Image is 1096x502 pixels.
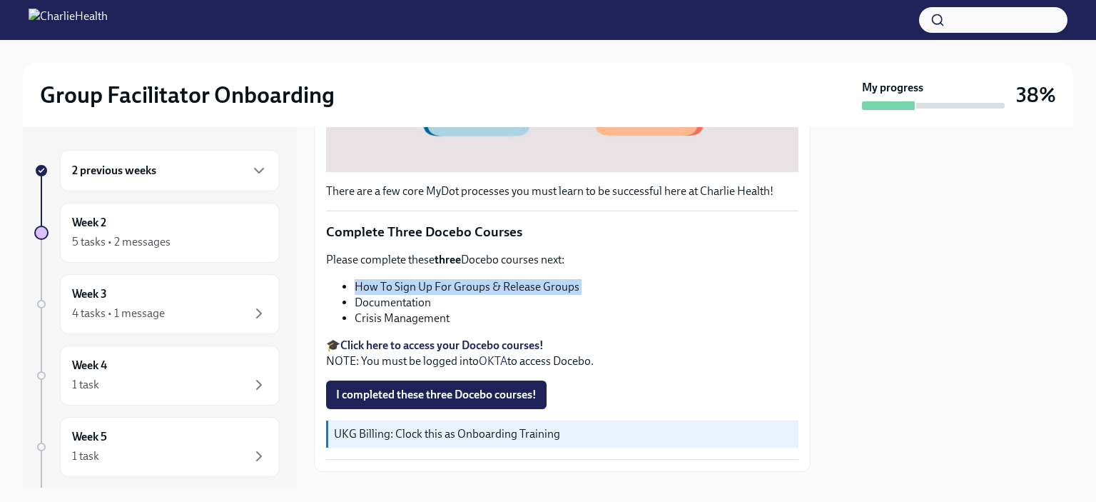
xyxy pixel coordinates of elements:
[334,426,793,442] p: UKG Billing: Clock this as Onboarding Training
[34,346,280,406] a: Week 41 task
[336,388,537,402] span: I completed these three Docebo courses!
[355,311,798,326] li: Crisis Management
[72,358,107,373] h6: Week 4
[60,150,280,191] div: 2 previous weeks
[326,381,547,409] button: I completed these three Docebo courses!
[1016,82,1056,108] h3: 38%
[479,354,507,368] a: OKTA
[72,448,99,464] div: 1 task
[72,163,156,179] h6: 2 previous weeks
[29,9,108,31] img: CharlieHealth
[326,338,798,369] p: 🎓 NOTE: You must be logged into to access Docebo.
[326,184,798,199] p: There are a few core MyDot processes you must learn to be successful here at Charlie Health!
[326,223,798,241] p: Complete Three Docebo Courses
[72,286,107,302] h6: Week 3
[340,338,544,352] a: Click here to access your Docebo courses!
[34,417,280,477] a: Week 51 task
[72,377,99,393] div: 1 task
[72,234,171,250] div: 5 tasks • 2 messages
[34,203,280,263] a: Week 25 tasks • 2 messages
[72,429,107,445] h6: Week 5
[355,295,798,311] li: Documentation
[34,274,280,334] a: Week 34 tasks • 1 message
[355,279,798,295] li: How To Sign Up For Groups & Release Groups
[862,80,923,96] strong: My progress
[435,253,461,266] strong: three
[72,306,165,321] div: 4 tasks • 1 message
[40,81,335,109] h2: Group Facilitator Onboarding
[72,215,106,231] h6: Week 2
[326,252,798,268] p: Please complete these Docebo courses next:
